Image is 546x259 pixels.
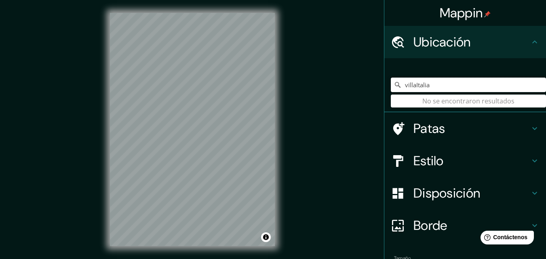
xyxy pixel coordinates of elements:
[261,232,271,242] button: Activar o desactivar atribución
[413,152,444,169] font: Estilo
[413,185,480,202] font: Disposición
[384,145,546,177] div: Estilo
[413,120,445,137] font: Patas
[484,11,491,17] img: pin-icon.png
[110,13,275,246] canvas: Mapa
[384,177,546,209] div: Disposición
[413,217,447,234] font: Borde
[474,227,537,250] iframe: Lanzador de widgets de ayuda
[413,34,471,51] font: Ubicación
[391,78,546,92] input: Elige tu ciudad o zona
[384,26,546,58] div: Ubicación
[422,97,514,105] font: No se encontraron resultados
[384,112,546,145] div: Patas
[440,4,483,21] font: Mappin
[384,209,546,242] div: Borde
